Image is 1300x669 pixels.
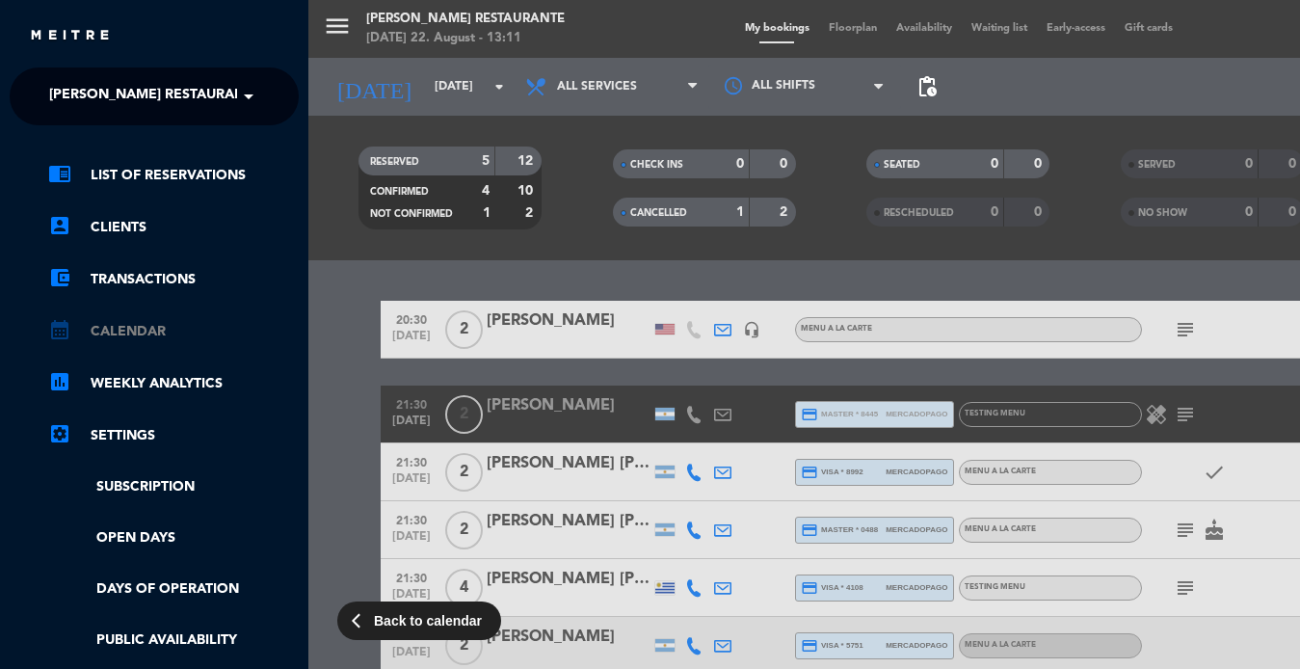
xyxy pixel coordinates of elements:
img: MEITRE [29,29,111,43]
a: Subscription [48,476,299,498]
i: account_box [48,214,71,237]
a: Open Days [48,527,299,549]
a: calendar_monthCalendar [48,320,299,343]
span: [PERSON_NAME] Restaurante [49,76,261,117]
a: Settings [48,424,299,447]
a: Public availability [48,629,299,652]
span: pending_actions [915,75,939,98]
a: account_boxClients [48,216,299,239]
a: Days of operation [48,578,299,601]
span: arrow_back_ios [352,612,369,629]
i: calendar_month [48,318,71,341]
a: assessmentWeekly Analytics [48,372,299,395]
span: Back to calendar [374,610,482,632]
i: chrome_reader_mode [48,162,71,185]
a: chrome_reader_modeList of Reservations [48,164,299,187]
i: account_balance_wallet [48,266,71,289]
a: account_balance_walletTransactions [48,268,299,291]
i: assessment [48,370,71,393]
i: settings_applications [48,422,71,445]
